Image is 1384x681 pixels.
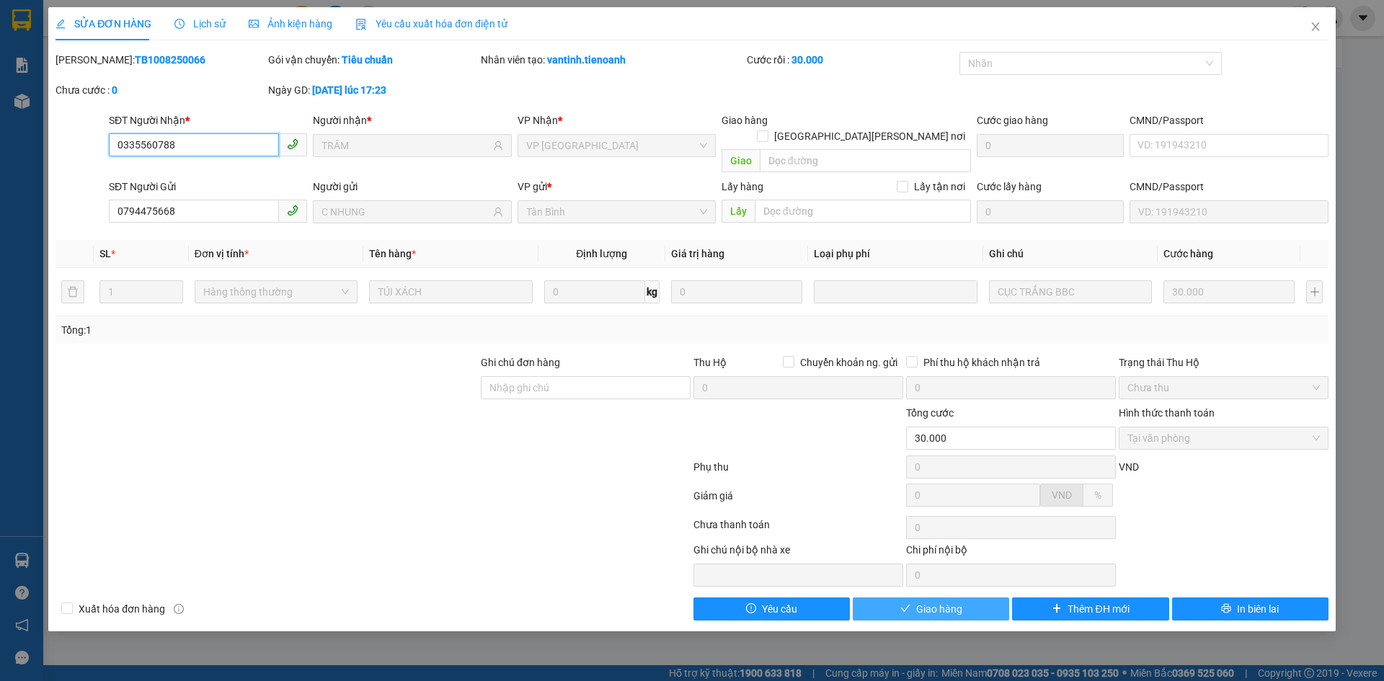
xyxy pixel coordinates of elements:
div: Giảm giá [692,488,905,513]
span: Cước hàng [1163,248,1213,259]
span: exclamation-circle [746,603,756,615]
img: icon [355,19,367,30]
div: Chưa thanh toán [692,517,905,542]
span: info-circle [174,604,184,614]
span: Yêu cầu xuất hóa đơn điện tử [355,18,507,30]
input: Dọc đường [760,149,971,172]
b: TB1008250066 [135,54,205,66]
span: Thu Hộ [693,357,727,368]
input: Ghi chú đơn hàng [481,376,691,399]
button: Close [1295,7,1336,48]
span: Ảnh kiện hàng [249,18,332,30]
div: Tổng: 1 [61,322,534,338]
span: check [900,603,910,615]
span: Chuyển khoản ng. gửi [794,355,903,370]
span: SỬA ĐƠN HÀNG [56,18,151,30]
button: plus [1306,280,1322,303]
div: VP gửi [518,179,716,195]
span: phone [287,138,298,150]
div: Ngày GD: [268,82,478,98]
input: VD: 191943210 [1130,200,1328,223]
div: CMND/Passport [1130,179,1328,195]
div: Người nhận [313,112,511,128]
span: SL [99,248,111,259]
span: Hàng thông thường [203,281,349,303]
div: CMND/Passport [1130,112,1328,128]
b: vantinh.tienoanh [547,54,626,66]
span: % [1094,489,1101,501]
div: Ghi chú nội bộ nhà xe [693,542,903,564]
b: Tiêu chuẩn [342,54,393,66]
label: Ghi chú đơn hàng [481,357,560,368]
input: 0 [671,280,802,303]
span: phone [287,205,298,216]
span: VP Nhận [518,115,558,126]
span: user [493,207,503,217]
span: user [493,141,503,151]
button: exclamation-circleYêu cầu [693,597,850,620]
div: Phụ thu [692,459,905,484]
div: Trạng thái Thu Hộ [1119,355,1328,370]
span: Lịch sử [174,18,226,30]
span: plus [1052,603,1062,615]
span: Tổng cước [906,407,954,419]
button: plusThêm ĐH mới [1012,597,1168,620]
button: printerIn biên lai [1172,597,1328,620]
div: Gói vận chuyển: [268,52,478,68]
span: close [1310,21,1321,32]
label: Cước giao hàng [977,115,1048,126]
div: [PERSON_NAME]: [56,52,265,68]
span: Đơn vị tính [195,248,249,259]
b: [DATE] lúc 17:23 [312,84,386,96]
input: Cước giao hàng [977,134,1124,157]
div: Chưa cước : [56,82,265,98]
input: Ghi Chú [989,280,1152,303]
span: Thêm ĐH mới [1068,601,1129,617]
span: Lấy [722,200,755,223]
span: Tại văn phòng [1127,427,1320,449]
b: 0 [112,84,117,96]
span: Tân Bình [526,201,707,223]
b: 30.000 [791,54,823,66]
input: Dọc đường [755,200,971,223]
span: Lấy tận nơi [908,179,971,195]
span: Xuất hóa đơn hàng [73,601,171,617]
input: 0 [1163,280,1295,303]
th: Loại phụ phí [808,240,982,268]
span: Giao hàng [722,115,768,126]
span: Định lượng [576,248,627,259]
span: VP Đà Lạt [526,135,707,156]
div: SĐT Người Nhận [109,112,307,128]
input: Tên người gửi [321,204,489,220]
div: Chi phí nội bộ [906,542,1116,564]
div: Nhân viên tạo: [481,52,744,68]
div: Cước rồi : [747,52,957,68]
span: Tên hàng [369,248,416,259]
span: printer [1221,603,1231,615]
button: delete [61,280,84,303]
span: Giao [722,149,760,172]
span: VND [1119,461,1139,473]
span: clock-circle [174,19,185,29]
label: Hình thức thanh toán [1119,407,1215,419]
input: Cước lấy hàng [977,200,1124,223]
span: VND [1052,489,1072,501]
span: Giá trị hàng [671,248,724,259]
span: edit [56,19,66,29]
button: checkGiao hàng [853,597,1009,620]
span: In biên lai [1237,601,1279,617]
th: Ghi chú [983,240,1158,268]
span: [GEOGRAPHIC_DATA][PERSON_NAME] nơi [768,128,971,144]
span: picture [249,19,259,29]
span: Giao hàng [916,601,962,617]
div: Người gửi [313,179,511,195]
span: Lấy hàng [722,181,763,192]
input: Tên người nhận [321,138,489,153]
span: Yêu cầu [762,601,797,617]
label: Cước lấy hàng [977,181,1042,192]
span: Chưa thu [1127,377,1320,399]
div: SĐT Người Gửi [109,179,307,195]
span: kg [645,280,660,303]
span: Phí thu hộ khách nhận trả [918,355,1046,370]
input: VD: Bàn, Ghế [369,280,532,303]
